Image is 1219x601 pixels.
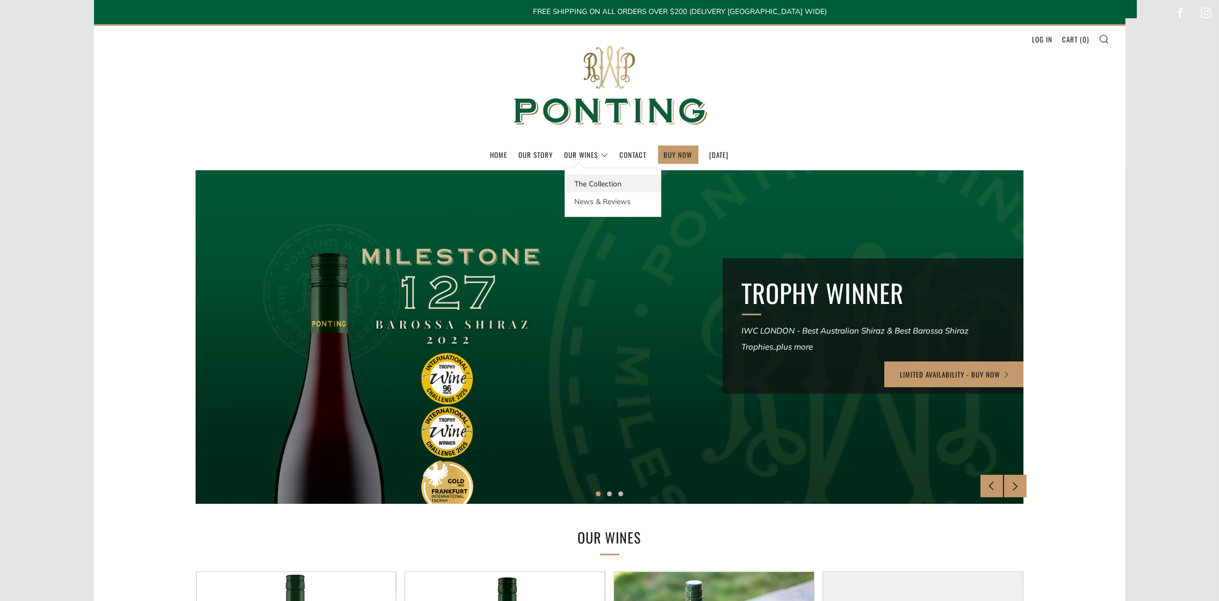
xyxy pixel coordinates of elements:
[607,491,612,496] button: 2
[664,146,693,163] a: BUY NOW
[884,361,1027,387] a: LIMITED AVAILABILITY - BUY NOW
[565,146,609,163] a: Our Wines
[710,146,729,163] a: [DATE]
[565,192,661,210] a: News & Reviews
[1033,31,1053,48] a: Log in
[502,26,717,146] img: Ponting Wines
[596,491,601,496] button: 1
[565,175,661,192] a: The Collection
[742,278,1004,309] h2: TROPHY WINNER
[1063,31,1090,48] a: Cart (0)
[491,146,508,163] a: Home
[432,526,787,549] h2: OUR WINES
[618,491,623,496] button: 3
[519,146,553,163] a: Our Story
[1083,34,1087,45] span: 0
[742,325,969,352] em: IWC LONDON - Best Australian Shiraz & Best Barossa Shiraz Trophies..plus more
[620,146,647,163] a: Contact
